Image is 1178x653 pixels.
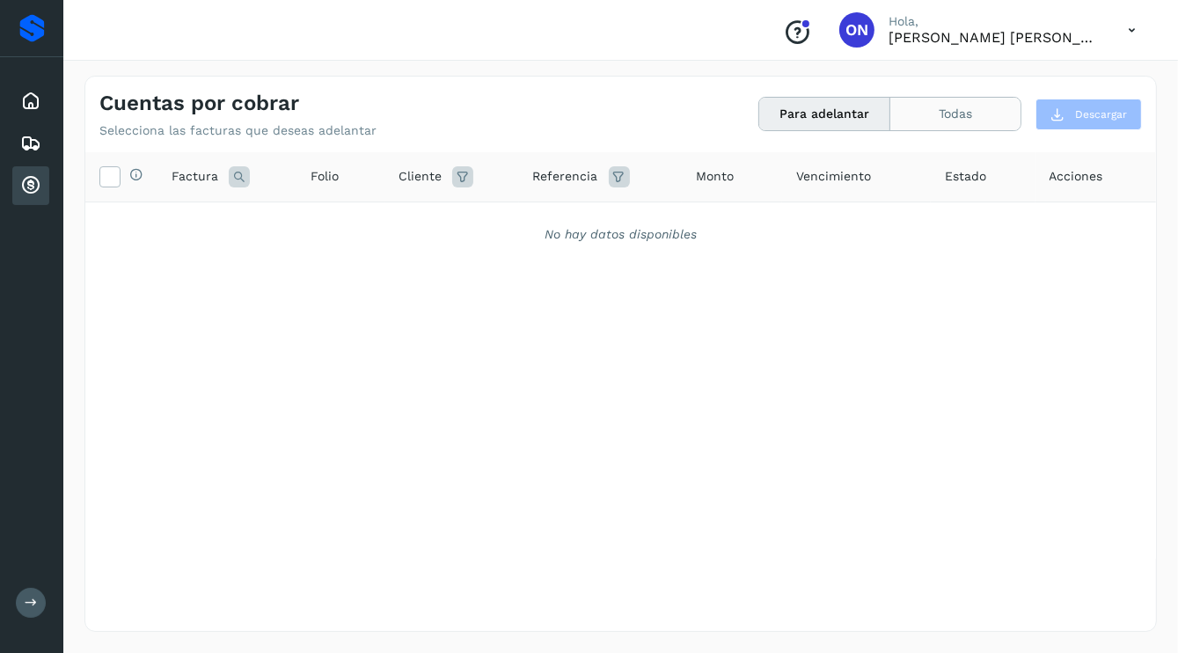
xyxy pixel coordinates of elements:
[99,123,377,138] p: Selecciona las facturas que deseas adelantar
[399,167,442,186] span: Cliente
[108,225,1133,244] div: No hay datos disponibles
[99,91,299,116] h4: Cuentas por cobrar
[796,167,871,186] span: Vencimiento
[1075,106,1127,122] span: Descargar
[889,14,1100,29] p: Hola,
[1050,167,1103,186] span: Acciones
[1035,99,1142,130] button: Descargar
[12,166,49,205] div: Cuentas por cobrar
[172,167,218,186] span: Factura
[945,167,986,186] span: Estado
[12,82,49,121] div: Inicio
[696,167,734,186] span: Monto
[311,167,339,186] span: Folio
[533,167,598,186] span: Referencia
[890,98,1021,130] button: Todas
[889,29,1100,46] p: OMAR NOE MARTINEZ RUBIO
[759,98,890,130] button: Para adelantar
[12,124,49,163] div: Embarques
